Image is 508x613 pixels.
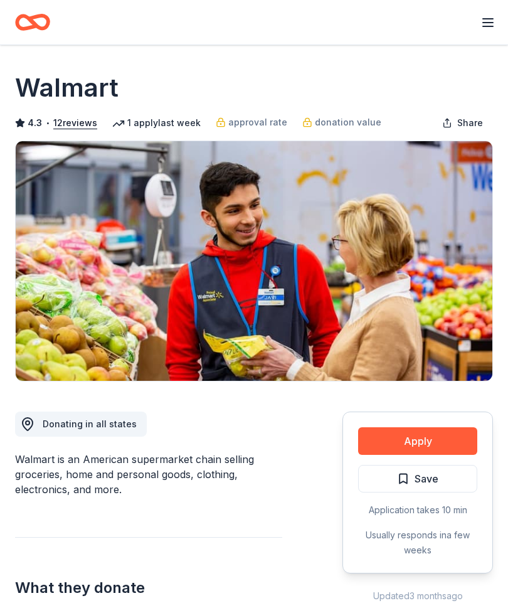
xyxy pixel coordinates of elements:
[46,118,50,128] span: •
[457,115,483,131] span: Share
[43,418,137,429] span: Donating in all states
[16,141,492,381] img: Image for Walmart
[15,70,119,105] h1: Walmart
[358,528,477,558] div: Usually responds in a few weeks
[415,471,438,487] span: Save
[28,115,42,131] span: 4.3
[53,115,97,131] button: 12reviews
[228,115,287,130] span: approval rate
[358,427,477,455] button: Apply
[302,115,381,130] a: donation value
[358,503,477,518] div: Application takes 10 min
[15,8,50,37] a: Home
[432,110,493,136] button: Share
[15,452,282,497] div: Walmart is an American supermarket chain selling groceries, home and personal goods, clothing, el...
[216,115,287,130] a: approval rate
[15,578,282,598] h2: What they donate
[342,589,493,604] div: Updated 3 months ago
[315,115,381,130] span: donation value
[358,465,477,493] button: Save
[112,115,201,131] div: 1 apply last week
